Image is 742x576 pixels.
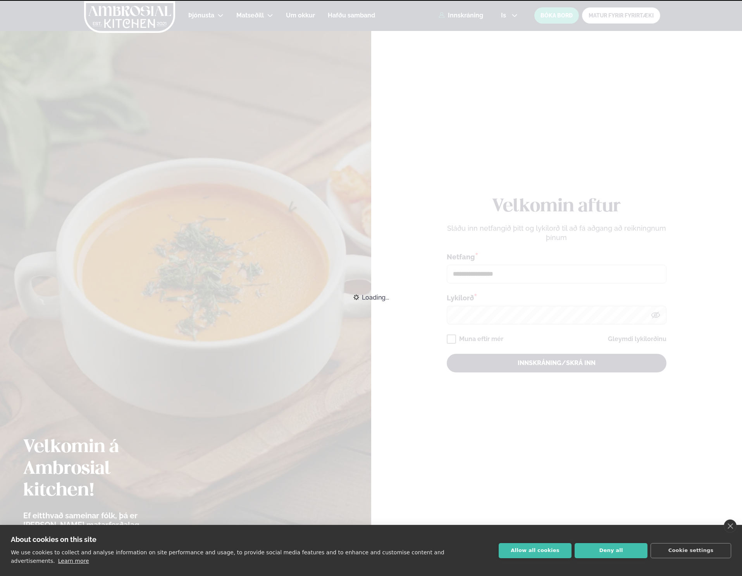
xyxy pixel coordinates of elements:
[499,543,572,558] button: Allow all cookies
[11,535,96,543] strong: About cookies on this site
[11,549,444,564] p: We use cookies to collect and analyse information on site performance and usage, to provide socia...
[575,543,647,558] button: Deny all
[58,558,89,564] a: Learn more
[362,289,389,306] span: Loading...
[651,543,731,558] button: Cookie settings
[724,519,737,533] a: close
